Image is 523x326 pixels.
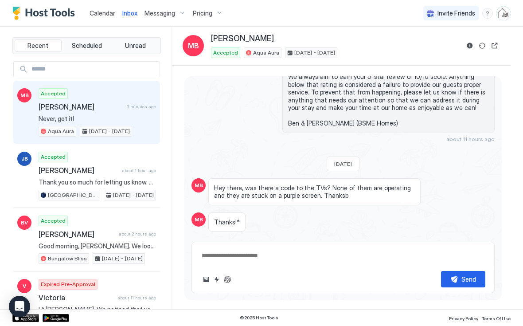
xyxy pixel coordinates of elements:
span: Pricing [193,9,212,17]
div: Send [461,275,476,284]
a: Terms Of Use [482,313,511,322]
span: Hey there, was there a code to the TVs? None of them are operating and they are stuck on a purple... [214,184,415,200]
span: Never, got it! [39,115,156,123]
span: Accepted [213,49,238,57]
span: Aqua Aura [48,127,74,135]
button: Quick reply [211,274,222,285]
button: ChatGPT Auto Reply [222,274,233,285]
span: [DATE] - [DATE] [89,127,130,135]
a: App Store [12,314,39,322]
span: Scheduled [72,42,102,50]
span: Accepted [41,90,66,98]
span: JB [21,155,28,163]
span: [DATE] - [DATE] [113,191,154,199]
span: Good morning, [PERSON_NAME]. We look forward to welcoming you at [GEOGRAPHIC_DATA] later [DATE]. ... [39,242,156,250]
span: 3 minutes ago [208,234,245,241]
span: Hi [PERSON_NAME], We noticed that you didn’t complete your booking for [GEOGRAPHIC_DATA] during t... [39,306,156,314]
span: Inbox [122,9,137,17]
span: Unread [125,42,146,50]
span: Thanks!* [214,218,240,226]
span: about 11 hours ago [446,136,495,142]
span: [PERSON_NAME] [39,102,123,111]
input: Input Field [28,62,160,77]
button: Send [441,271,485,287]
span: Aqua Aura [253,49,279,57]
span: MB [195,216,203,224]
span: [GEOGRAPHIC_DATA] [48,191,98,199]
span: Thank you so much for letting us know. Unfortunately, we need to stay until [DATE] as we are trav... [39,178,156,186]
span: Victoria [39,293,114,302]
button: Recent [15,39,62,52]
span: [DATE] [334,161,352,167]
span: Expired Pre-Approval [41,280,95,288]
a: Inbox [122,8,137,18]
span: about 11 hours ago [117,295,156,301]
span: Good evening, [PERSON_NAME]. As you settle in for the night, we wanted to thank you again for sel... [288,26,489,127]
a: Calendar [90,8,115,18]
span: Calendar [90,9,115,17]
div: Open Intercom Messenger [9,296,30,317]
button: Open reservation [489,40,500,51]
span: © 2025 Host Tools [240,315,278,321]
span: Accepted [41,153,66,161]
span: 3 minutes ago [127,104,156,110]
span: Recent [27,42,48,50]
button: Reservation information [464,40,475,51]
a: Google Play Store [43,314,69,322]
span: [DATE] - [DATE] [102,255,143,263]
a: Host Tools Logo [12,7,79,20]
div: tab-group [12,37,161,54]
button: Unread [112,39,159,52]
div: User profile [496,6,511,20]
span: Bungalow Bliss [48,255,87,263]
span: [PERSON_NAME] [39,230,115,239]
div: menu [482,8,493,19]
a: Privacy Policy [449,313,478,322]
span: MB [188,40,199,51]
span: about 1 hour ago [122,168,156,173]
span: [PERSON_NAME] [39,166,118,175]
button: Upload image [201,274,211,285]
span: about 2 hours ago [119,231,156,237]
span: [PERSON_NAME] [211,34,274,44]
span: Invite Friends [437,9,475,17]
button: Sync reservation [477,40,488,51]
span: Privacy Policy [449,316,478,321]
span: Messaging [144,9,175,17]
span: Accepted [41,217,66,225]
span: MB [20,91,29,99]
span: V [23,282,26,290]
span: MB [195,181,203,189]
span: Terms Of Use [482,316,511,321]
span: BV [21,219,28,227]
span: [DATE] - [DATE] [294,49,335,57]
button: Scheduled [63,39,110,52]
